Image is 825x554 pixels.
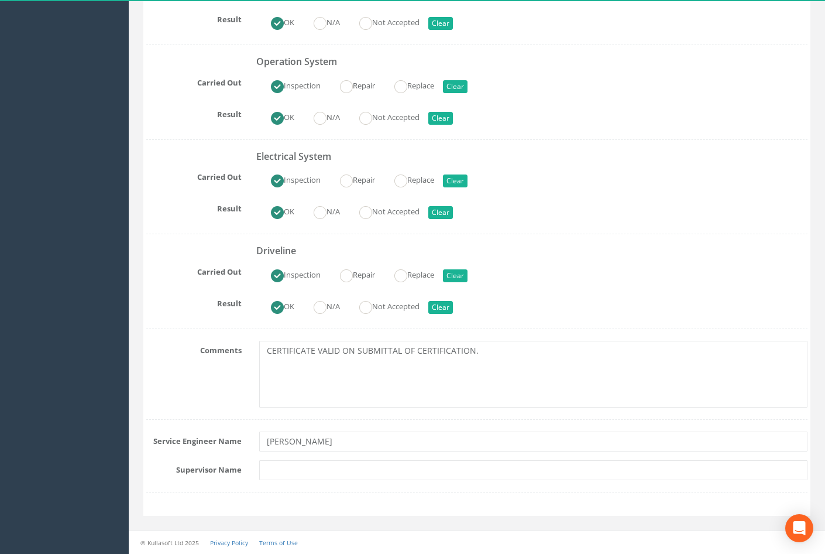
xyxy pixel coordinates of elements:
[348,202,420,219] label: Not Accepted
[140,539,199,547] small: © Kullasoft Ltd 2025
[259,108,294,125] label: OK
[137,167,250,183] label: Carried Out
[137,10,250,25] label: Result
[428,112,453,125] button: Clear
[210,539,248,547] a: Privacy Policy
[137,432,250,447] label: Service Engineer Name
[259,13,294,30] label: OK
[259,170,321,187] label: Inspection
[137,460,250,476] label: Supervisor Name
[383,76,434,93] label: Replace
[443,175,467,187] button: Clear
[259,76,321,93] label: Inspection
[137,199,250,214] label: Result
[328,170,375,187] label: Repair
[137,294,250,309] label: Result
[328,265,375,282] label: Repair
[443,269,467,282] button: Clear
[146,246,807,257] h3: Driveline
[137,262,250,278] label: Carried Out
[137,105,250,120] label: Result
[302,202,340,219] label: N/A
[259,297,294,314] label: OK
[443,80,467,93] button: Clear
[428,17,453,30] button: Clear
[302,13,340,30] label: N/A
[348,13,420,30] label: Not Accepted
[259,265,321,282] label: Inspection
[785,514,813,542] div: Open Intercom Messenger
[137,73,250,88] label: Carried Out
[328,76,375,93] label: Repair
[383,170,434,187] label: Replace
[259,202,294,219] label: OK
[428,301,453,314] button: Clear
[137,341,250,356] label: Comments
[259,539,298,547] a: Terms of Use
[348,108,420,125] label: Not Accepted
[302,108,340,125] label: N/A
[428,206,453,219] button: Clear
[302,297,340,314] label: N/A
[348,297,420,314] label: Not Accepted
[146,152,807,162] h3: Electrical System
[146,57,807,67] h3: Operation System
[383,265,434,282] label: Replace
